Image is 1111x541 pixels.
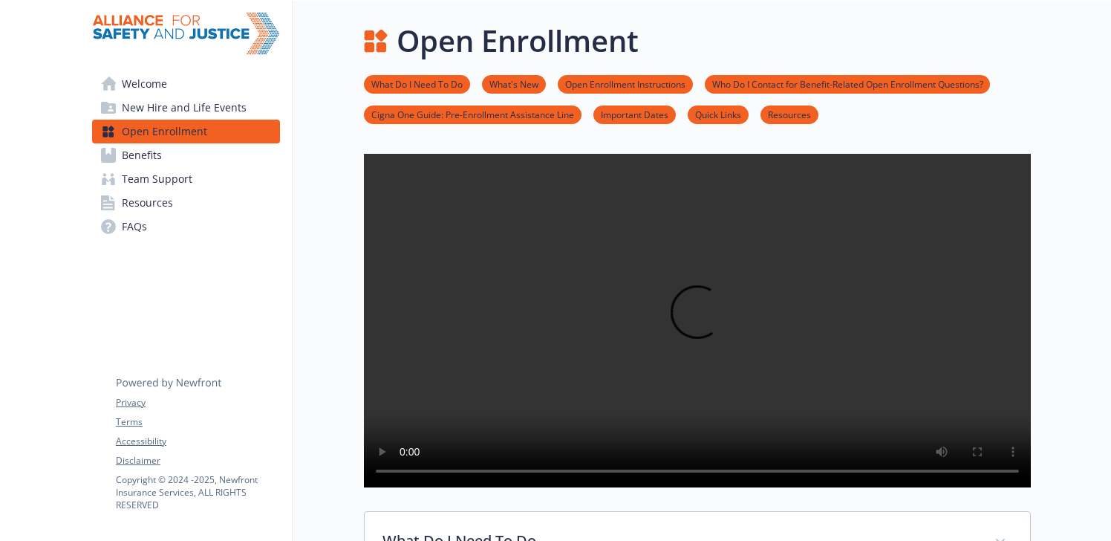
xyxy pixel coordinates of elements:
a: Quick Links [688,107,749,121]
a: Welcome [92,72,280,96]
a: Open Enrollment [92,120,280,143]
a: Resources [760,107,818,121]
h1: Open Enrollment [397,19,639,63]
a: Accessibility [116,435,279,448]
a: Team Support [92,167,280,191]
span: New Hire and Life Events [122,96,247,120]
a: Resources [92,191,280,215]
span: Welcome [122,72,167,96]
p: Copyright © 2024 - 2025 , Newfront Insurance Services, ALL RIGHTS RESERVED [116,473,279,511]
a: Benefits [92,143,280,167]
a: Open Enrollment Instructions [558,77,693,91]
a: Terms [116,415,279,429]
span: Open Enrollment [122,120,207,143]
a: Who Do I Contact for Benefit-Related Open Enrollment Questions? [705,77,990,91]
a: Disclaimer [116,454,279,467]
span: Team Support [122,167,192,191]
span: Benefits [122,143,162,167]
span: Resources [122,191,173,215]
a: Privacy [116,396,279,409]
a: What's New [482,77,546,91]
a: New Hire and Life Events [92,96,280,120]
a: FAQs [92,215,280,239]
a: Important Dates [593,107,676,121]
span: FAQs [122,215,147,239]
a: What Do I Need To Do [364,77,470,91]
a: Cigna One Guide: Pre-Enrollment Assistance Line [364,107,581,121]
